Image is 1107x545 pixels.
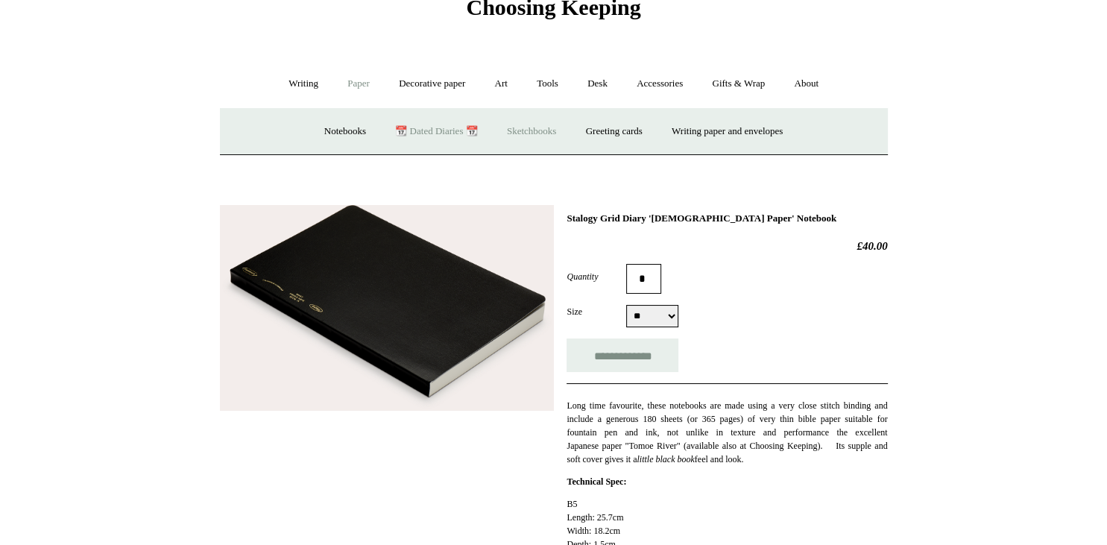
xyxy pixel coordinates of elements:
[382,112,491,151] a: 📆 Dated Diaries 📆
[574,64,621,104] a: Desk
[567,305,626,318] label: Size
[523,64,572,104] a: Tools
[698,64,778,104] a: Gifts & Wrap
[567,476,626,487] strong: Technical Spec:
[466,7,640,17] a: Choosing Keeping
[637,454,694,464] em: little black book
[567,399,887,466] p: Long time favourite, these notebooks are made using a very close stitch binding and include a gen...
[275,64,332,104] a: Writing
[385,64,479,104] a: Decorative paper
[220,205,554,411] img: Stalogy Grid Diary 'Bible Paper' Notebook
[567,239,887,253] h2: £40.00
[658,112,796,151] a: Writing paper and envelopes
[623,64,696,104] a: Accessories
[567,212,887,224] h1: Stalogy Grid Diary '[DEMOGRAPHIC_DATA] Paper' Notebook
[780,64,832,104] a: About
[573,112,656,151] a: Greeting cards
[311,112,379,151] a: Notebooks
[482,64,521,104] a: Art
[493,112,570,151] a: Sketchbooks
[567,270,626,283] label: Quantity
[334,64,383,104] a: Paper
